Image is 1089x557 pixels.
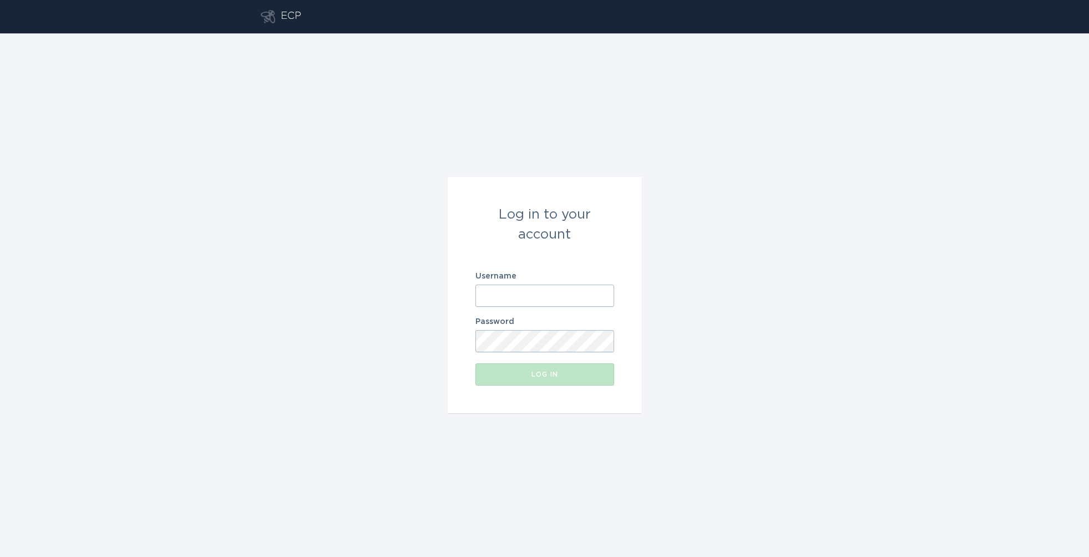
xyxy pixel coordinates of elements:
[281,10,301,23] div: ECP
[475,272,614,280] label: Username
[261,10,275,23] button: Go to dashboard
[475,205,614,245] div: Log in to your account
[481,371,609,378] div: Log in
[475,318,614,326] label: Password
[475,363,614,386] button: Log in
